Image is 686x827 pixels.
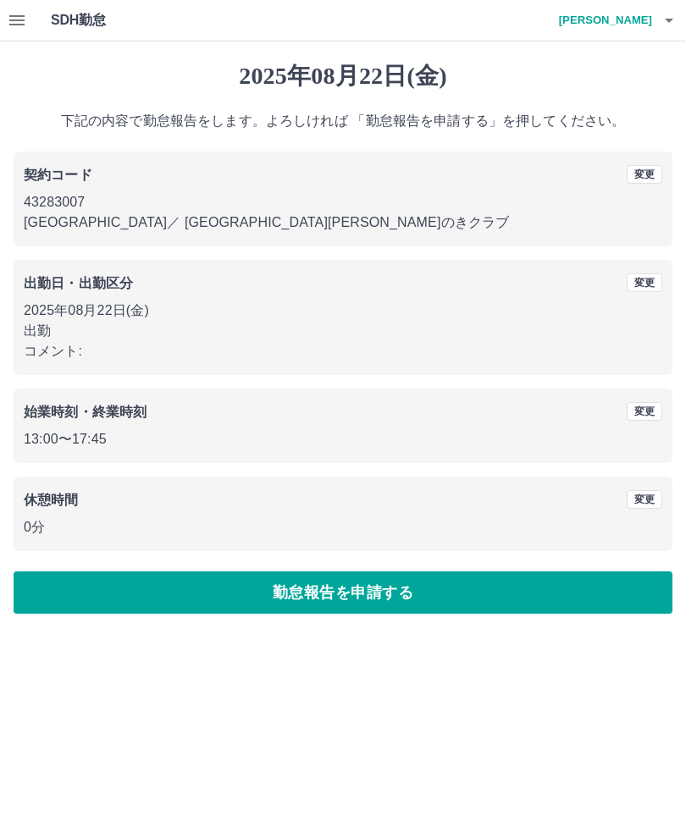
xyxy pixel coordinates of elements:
button: 変更 [627,165,662,184]
button: 勤怠報告を申請する [14,571,672,614]
b: 始業時刻・終業時刻 [24,405,147,419]
p: [GEOGRAPHIC_DATA] ／ [GEOGRAPHIC_DATA][PERSON_NAME]のきクラブ [24,212,662,233]
p: 下記の内容で勤怠報告をします。よろしければ 「勤怠報告を申請する」を押してください。 [14,111,672,131]
button: 変更 [627,402,662,421]
b: 契約コード [24,168,92,182]
p: 2025年08月22日(金) [24,300,662,321]
button: 変更 [627,273,662,292]
b: 出勤日・出勤区分 [24,276,133,290]
b: 休憩時間 [24,493,79,507]
p: 13:00 〜 17:45 [24,429,662,449]
p: 43283007 [24,192,662,212]
p: コメント: [24,341,662,361]
h1: 2025年08月22日(金) [14,62,672,91]
p: 0分 [24,517,662,538]
button: 変更 [627,490,662,509]
p: 出勤 [24,321,662,341]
